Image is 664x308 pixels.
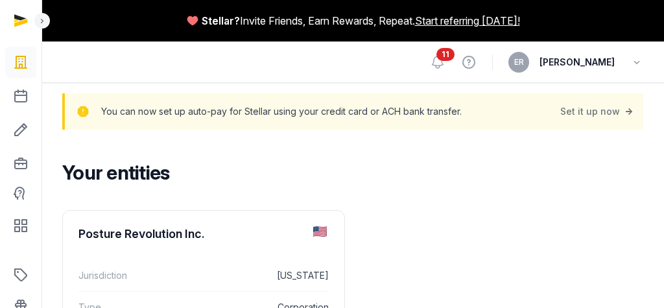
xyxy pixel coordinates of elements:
[78,268,174,283] dt: Jurisdiction
[101,102,462,121] p: You can now set up auto-pay for Stellar using your credit card or ACH bank transfer.
[202,13,240,29] span: Stellar?
[560,102,635,121] div: Set it up now
[62,161,633,184] h2: Your entities
[436,48,455,61] span: 11
[508,52,529,73] button: ER
[313,226,327,237] img: us.png
[539,54,615,70] span: [PERSON_NAME]
[415,13,520,29] a: Start referring [DATE]!
[185,268,329,283] dd: [US_STATE]
[78,226,205,242] div: Posture Revolution Inc.
[514,58,524,66] span: ER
